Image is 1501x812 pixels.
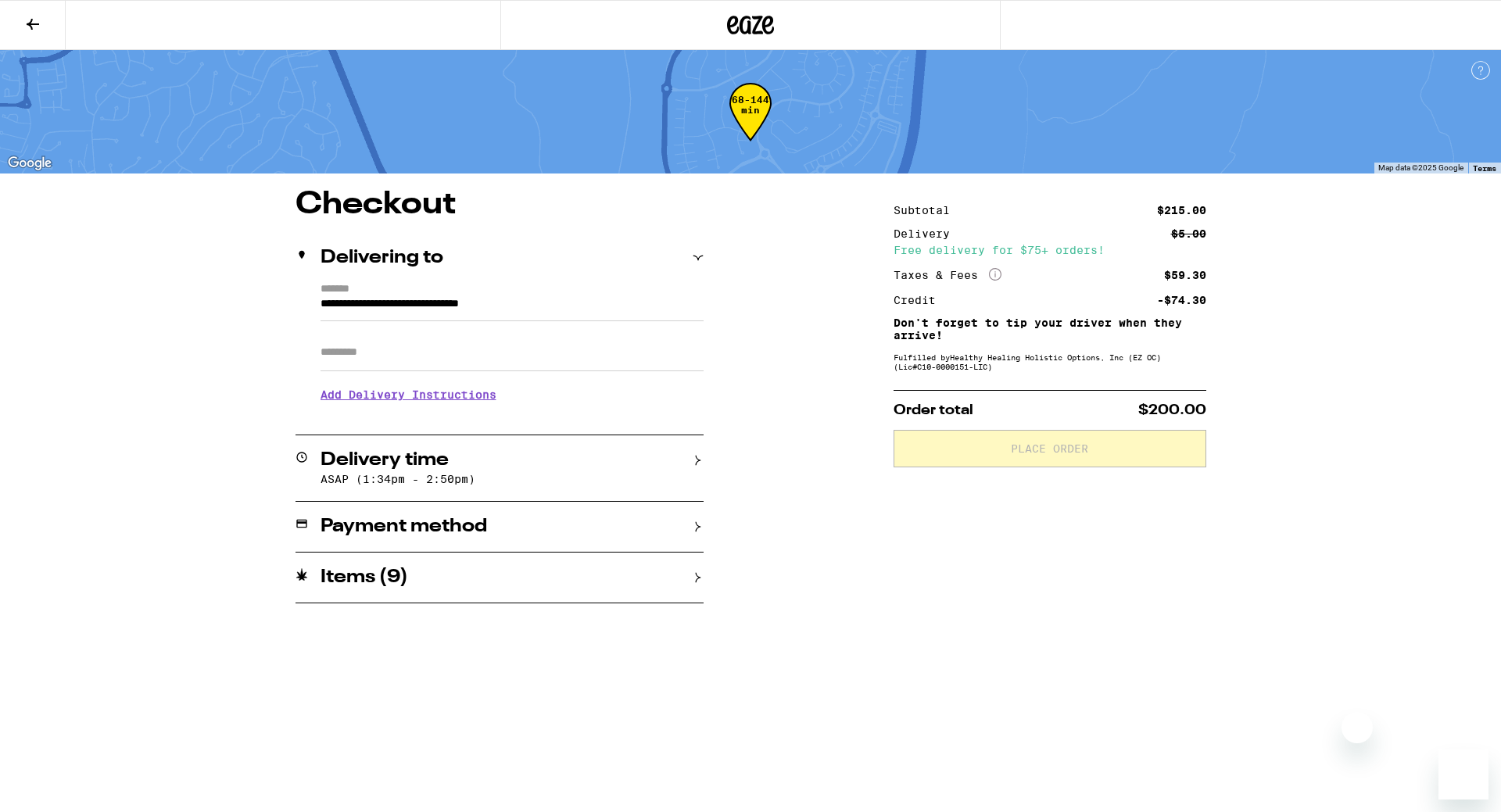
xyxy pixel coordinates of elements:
div: Subtotal [894,205,961,216]
div: -$74.30 [1157,295,1206,306]
div: Delivery [894,228,961,239]
h2: Payment method [321,517,487,536]
div: Taxes & Fees [894,268,1001,282]
h1: Checkout [296,189,704,220]
img: Google [4,153,56,173]
p: Don't forget to tip your driver when they arrive! [894,317,1206,342]
div: Free delivery for $75+ orders! [894,245,1206,256]
span: Map data ©2025 Google [1378,163,1463,172]
div: $215.00 [1157,205,1206,216]
span: Place Order [1011,443,1088,454]
h2: Delivering to [321,249,443,267]
a: Open this area in Google Maps (opens a new window) [4,153,56,173]
p: ASAP (1:34pm - 2:50pm) [321,473,704,485]
div: 68-144 min [729,95,772,153]
iframe: Button to launch messaging window [1438,749,1488,799]
h3: Add Delivery Instructions [321,377,704,413]
div: Credit [894,295,947,306]
p: We'll contact you at [PHONE_NUMBER] when we arrive [321,413,704,425]
h2: Delivery time [321,451,449,470]
span: $200.00 [1138,403,1206,417]
div: $5.00 [1171,228,1206,239]
button: Place Order [894,430,1206,467]
div: $59.30 [1164,270,1206,281]
iframe: Close message [1342,712,1373,743]
div: Fulfilled by Healthy Healing Holistic Options, Inc (EZ OC) (Lic# C10-0000151-LIC ) [894,352,1206,371]
h2: Items ( 9 ) [321,568,408,587]
span: Order total [894,403,973,417]
a: Terms [1473,163,1496,173]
